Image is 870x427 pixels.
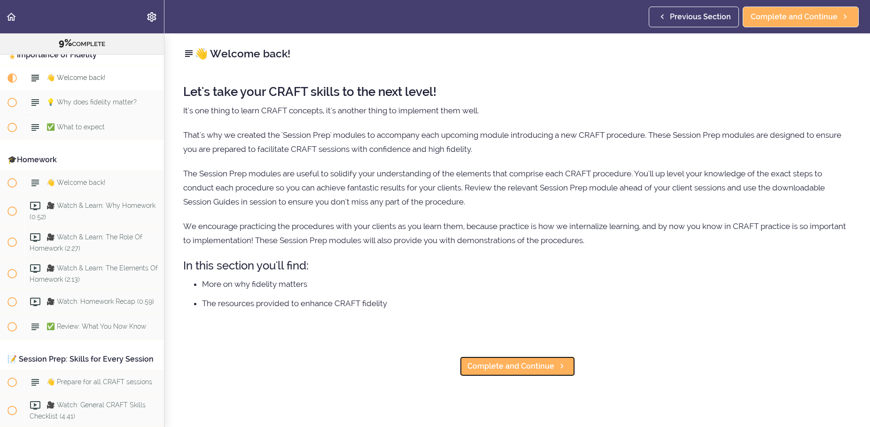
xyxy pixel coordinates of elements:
a: Complete and Continue [459,356,575,377]
span: 💡 Why does fidelity matter? [47,98,137,106]
span: ✅ Review: What You Now Know [47,323,146,331]
span: 🎥 Watch & Learn: The Elements Of Homework (2:13) [30,265,158,283]
span: ✅ What to expect [47,123,105,131]
p: We encourage practicing the procedures with your clients as you learn them, because practice is h... [183,219,851,247]
span: 9% [59,37,72,48]
span: 🎥 Watch: General CRAFT Skills Checklist (4:41) [30,402,146,420]
p: That's why we created the 'Session Prep' modules to accompany each upcoming module introducing a ... [183,128,851,156]
svg: Settings Menu [146,11,157,23]
li: The resources provided to enhance CRAFT fidelity [202,297,851,309]
span: Previous Section [670,11,731,23]
span: 👋 Prepare for all CRAFT sessions [47,379,152,386]
span: 👋 Welcome back! [47,74,105,81]
a: Complete and Continue [743,7,859,27]
span: 🎥 Watch & Learn: Why Homework (0:52) [30,202,155,220]
div: COMPLETE [12,37,152,49]
h2: Let's take your CRAFT skills to the next level! [183,85,851,99]
a: Previous Section [649,7,739,27]
p: The Session Prep modules are useful to solidify your understanding of the elements that comprise ... [183,166,851,209]
h2: 👋 Welcome back! [183,46,851,62]
span: 🎥 Watch: Homework Recap (0:59) [47,298,154,306]
h3: In this section you'll find: [183,258,851,273]
span: Complete and Continue [467,361,554,372]
span: 🎥 Watch & Learn: The Role Of Homework (2:27) [30,233,142,252]
span: 👋 Welcome back! [47,179,105,186]
li: More on why fidelity matters [202,278,851,290]
p: It's one thing to learn CRAFT concepts, it's another thing to implement them well. [183,103,851,118]
span: Complete and Continue [751,11,838,23]
svg: Back to course curriculum [6,11,17,23]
